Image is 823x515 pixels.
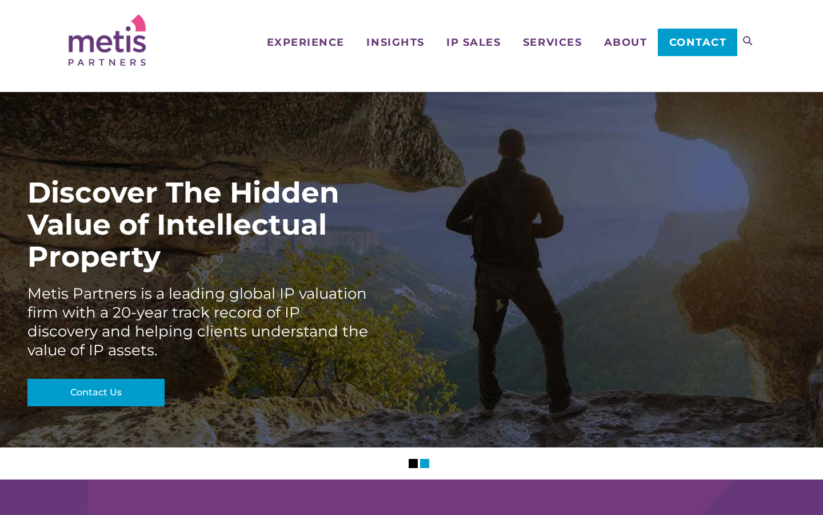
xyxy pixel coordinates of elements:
[27,379,165,406] a: Contact Us
[669,37,727,47] span: Contact
[27,177,370,273] div: Discover The Hidden Value of Intellectual Property
[604,37,648,47] span: About
[658,29,737,56] a: Contact
[27,284,370,360] div: Metis Partners is a leading global IP valuation firm with a 20-year track record of IP discovery ...
[446,37,501,47] span: IP Sales
[420,459,429,468] li: Slider Page 2
[409,459,418,468] li: Slider Page 1
[69,14,146,66] img: Metis Partners
[267,37,345,47] span: Experience
[366,37,424,47] span: Insights
[523,37,582,47] span: Services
